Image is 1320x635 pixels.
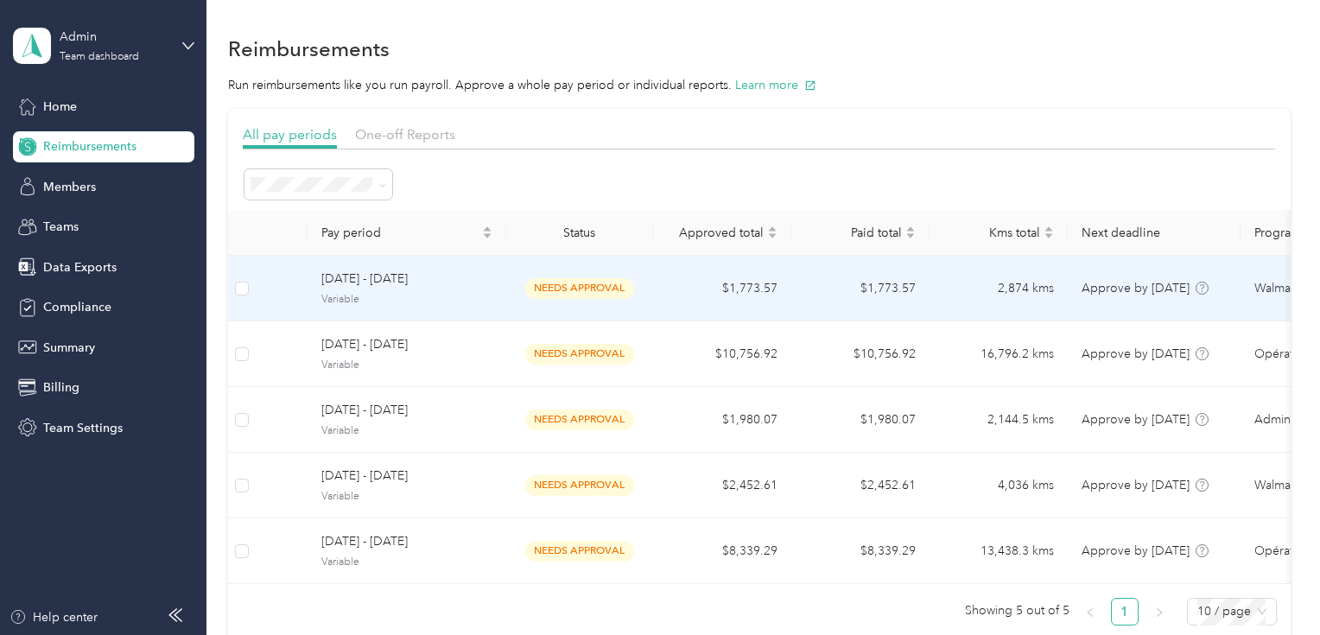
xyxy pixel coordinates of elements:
span: needs approval [525,278,634,298]
td: $10,756.92 [653,321,791,387]
span: needs approval [525,410,634,429]
span: Paid total [805,225,902,240]
span: Variable [321,358,492,373]
span: Team Settings [43,419,123,437]
h1: Reimbursements [228,40,390,58]
td: $1,773.57 [791,256,930,321]
div: Page Size [1187,598,1277,625]
span: Variable [321,292,492,308]
td: $8,339.29 [791,518,930,584]
span: needs approval [525,541,634,561]
span: Walmart [1254,279,1298,298]
span: Admin [1254,410,1291,429]
iframe: Everlance-gr Chat Button Frame [1223,538,1320,635]
span: caret-up [767,224,777,234]
button: Help center [10,608,98,626]
span: caret-down [905,231,916,241]
span: caret-down [1044,231,1054,241]
li: Previous Page [1076,598,1104,625]
span: Variable [321,423,492,439]
td: $1,980.07 [653,387,791,453]
span: Summary [43,339,95,357]
p: Run reimbursements like you run payroll. Approve a whole pay period or individual reports. [228,76,1291,94]
span: Home [43,98,77,116]
span: Approve by [DATE] [1082,478,1190,492]
span: Approve by [DATE] [1082,543,1190,558]
span: Variable [321,489,492,505]
button: left [1076,598,1104,625]
td: $1,980.07 [791,387,930,453]
span: caret-up [1044,224,1054,234]
th: Kms total [930,210,1068,256]
span: All pay periods [243,126,337,143]
span: 10 / page [1197,599,1266,625]
span: needs approval [525,344,634,364]
span: caret-up [482,224,492,234]
th: Next deadline [1068,210,1241,256]
span: Approve by [DATE] [1082,412,1190,427]
span: Approved total [667,225,764,240]
span: [DATE] - [DATE] [321,335,492,354]
span: Reimbursements [43,137,136,156]
span: Compliance [43,298,111,316]
div: Status [520,225,639,240]
span: Approve by [DATE] [1082,346,1190,361]
span: One-off Reports [355,126,455,143]
td: $2,452.61 [653,453,791,518]
span: caret-up [905,224,916,234]
button: Learn more [735,76,816,94]
td: 13,438.3 kms [930,518,1068,584]
span: Data Exports [43,258,117,276]
li: Next Page [1145,598,1173,625]
td: 16,796.2 kms [930,321,1068,387]
span: [DATE] - [DATE] [321,401,492,420]
span: Pay period [321,225,479,240]
span: [DATE] - [DATE] [321,270,492,289]
span: needs approval [525,475,634,495]
td: $2,452.61 [791,453,930,518]
td: 2,874 kms [930,256,1068,321]
span: Showing 5 out of 5 [965,598,1069,624]
span: caret-down [767,231,777,241]
span: right [1154,607,1165,618]
button: right [1145,598,1173,625]
td: 4,036 kms [930,453,1068,518]
span: [DATE] - [DATE] [321,467,492,486]
span: Kms total [943,225,1040,240]
span: Variable [321,555,492,570]
li: 1 [1111,598,1139,625]
th: Approved total [653,210,791,256]
td: $8,339.29 [653,518,791,584]
span: Members [43,178,96,196]
span: caret-down [482,231,492,241]
a: 1 [1112,599,1138,625]
td: 2,144.5 kms [930,387,1068,453]
span: Approve by [DATE] [1082,281,1190,295]
td: $1,773.57 [653,256,791,321]
span: Walmart [1254,476,1298,495]
span: Teams [43,218,79,236]
th: Pay period [308,210,506,256]
th: Paid total [791,210,930,256]
span: Billing [43,378,79,397]
span: left [1085,607,1095,618]
div: Admin [60,28,168,46]
span: [DATE] - [DATE] [321,532,492,551]
td: $10,756.92 [791,321,930,387]
div: Team dashboard [60,52,139,62]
